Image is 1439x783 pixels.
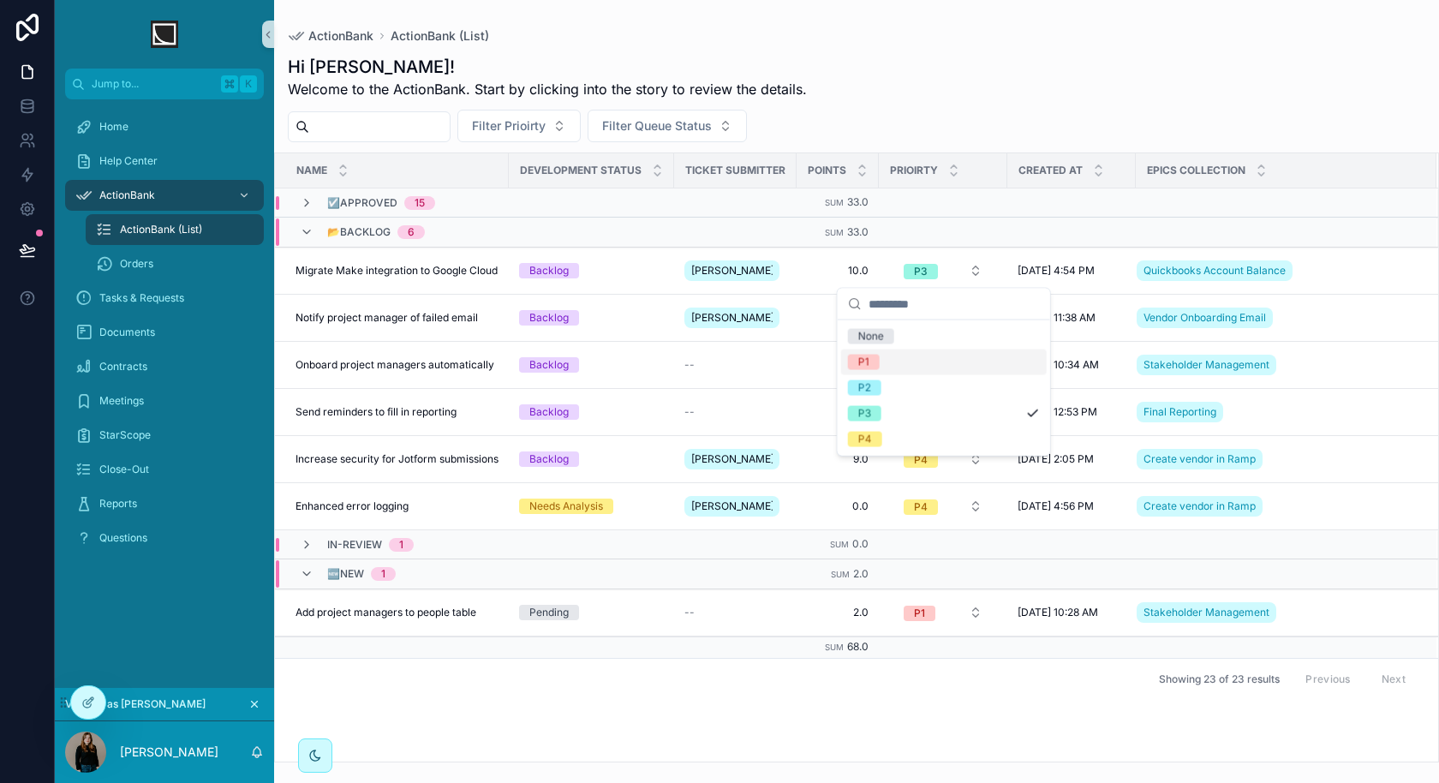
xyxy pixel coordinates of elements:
span: Jump to... [92,77,214,91]
span: Final Reporting [1143,405,1216,419]
div: P3 [914,264,928,279]
span: 3.0 [807,405,869,419]
div: P3 [858,406,871,421]
a: [DATE] 4:54 PM [1018,264,1126,278]
div: P4 [858,432,872,447]
span: 10.0 [807,264,869,278]
div: Needs Analysis [529,499,603,514]
a: 2.0 [807,606,869,619]
span: Name [296,164,327,177]
span: [DATE] 10:28 AM [1018,606,1098,619]
span: Help Center [99,154,158,168]
span: Prioirty [890,164,938,177]
a: Documents [65,317,264,348]
a: [DATE] 11:38 AM [1018,311,1126,325]
a: ActionBank [288,27,373,45]
a: Home [65,111,264,142]
span: ActionBank (List) [120,223,202,236]
span: Close-Out [99,463,149,476]
small: Sum [825,643,844,652]
a: Stakeholder Management [1137,599,1416,626]
span: Orders [120,257,153,271]
a: -- [684,606,786,619]
div: None [858,329,884,344]
div: Backlog [529,357,569,373]
a: Backlog [519,310,664,326]
span: -- [684,405,695,419]
span: Quickbooks Account Balance [1143,264,1286,278]
span: Reports [99,497,137,511]
span: Send reminders to fill in reporting [296,405,457,419]
a: Stakeholder Management [1137,602,1276,623]
span: ☑️Approved [327,196,397,210]
span: Create vendor in Ramp [1143,499,1256,513]
a: Stakeholder Management [1137,355,1276,375]
a: 9.0 [807,452,869,466]
span: Meetings [99,394,144,408]
a: ActionBank [65,180,264,211]
div: 1 [381,567,385,581]
a: 6.0 [807,311,869,325]
a: 5.0 [807,358,869,372]
div: P1 [914,606,925,621]
span: Contracts [99,360,147,374]
div: P2 [858,380,871,396]
span: Create vendor in Ramp [1143,452,1256,466]
a: Backlog [519,357,664,373]
a: Pending [519,605,664,620]
span: [PERSON_NAME] [691,311,773,325]
span: Home [99,120,128,134]
span: 0.0 [807,499,869,513]
span: ActionBank [99,188,155,202]
div: Backlog [529,310,569,326]
img: App logo [151,21,178,48]
p: [PERSON_NAME] [120,744,218,761]
a: Vendor Onboarding Email [1137,308,1273,328]
small: Sum [830,540,849,549]
a: Select Button [889,443,997,475]
a: Help Center [65,146,264,176]
a: Migrate Make integration to Google Cloud [296,264,499,278]
span: Onboard project managers automatically [296,358,494,372]
a: Notify project manager of failed email [296,311,499,325]
div: Pending [529,605,569,620]
a: Final Reporting [1137,402,1223,422]
span: Viewing as [PERSON_NAME] [65,697,206,711]
a: Quickbooks Account Balance [1137,260,1293,281]
a: Select Button [889,490,997,523]
span: Points [808,164,846,177]
a: Send reminders to fill in reporting [296,405,499,419]
span: -- [684,606,695,619]
div: P4 [914,499,928,515]
span: Stakeholder Management [1143,358,1269,372]
a: ActionBank (List) [391,27,489,45]
a: Backlog [519,451,664,467]
span: -- [684,358,695,372]
span: 0.0 [852,537,869,550]
a: Select Button [889,254,997,287]
span: Increase security for Jotform submissions [296,452,499,466]
a: Needs Analysis [519,499,664,514]
a: Final Reporting [1137,398,1416,426]
span: 33.0 [847,225,869,238]
span: [DATE] 2:05 PM [1018,452,1094,466]
a: -- [684,358,786,372]
button: Select Button [588,110,747,142]
div: Backlog [529,263,569,278]
span: StarScope [99,428,151,442]
a: Select Button [889,596,997,629]
span: [DATE] 12:53 PM [1018,405,1097,419]
span: 68.0 [847,640,869,653]
a: [PERSON_NAME] [684,493,786,520]
span: Welcome to the ActionBank. Start by clicking into the story to review the details. [288,79,807,99]
div: P4 [914,452,928,468]
div: scrollable content [55,99,274,576]
a: [DATE] 12:53 PM [1018,405,1126,419]
div: 1 [399,538,403,552]
a: Backlog [519,404,664,420]
a: Onboard project managers automatically [296,358,499,372]
a: Add project managers to people table [296,606,499,619]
